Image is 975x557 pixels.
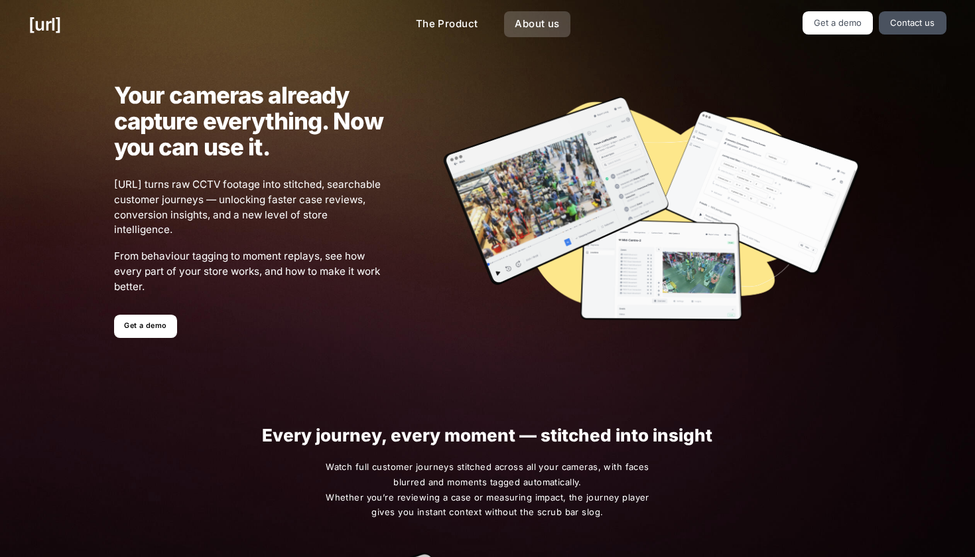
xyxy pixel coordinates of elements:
a: Get a demo [114,315,177,338]
span: From behaviour tagging to moment replays, see how every part of your store works, and how to make... [114,249,384,294]
a: [URL] [29,11,61,37]
a: The Product [405,11,489,37]
a: About us [504,11,570,37]
h1: Every journey, every moment — stitched into insight [119,426,855,445]
a: Get a demo [803,11,874,35]
h1: Your cameras already capture everything. Now you can use it. [114,82,384,160]
a: Contact us [879,11,946,35]
span: Watch full customer journeys stitched across all your cameras, with faces blurred and moments tag... [322,459,653,520]
span: [URL] turns raw CCTV footage into stitched, searchable customer journeys — unlocking faster case ... [114,177,384,238]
